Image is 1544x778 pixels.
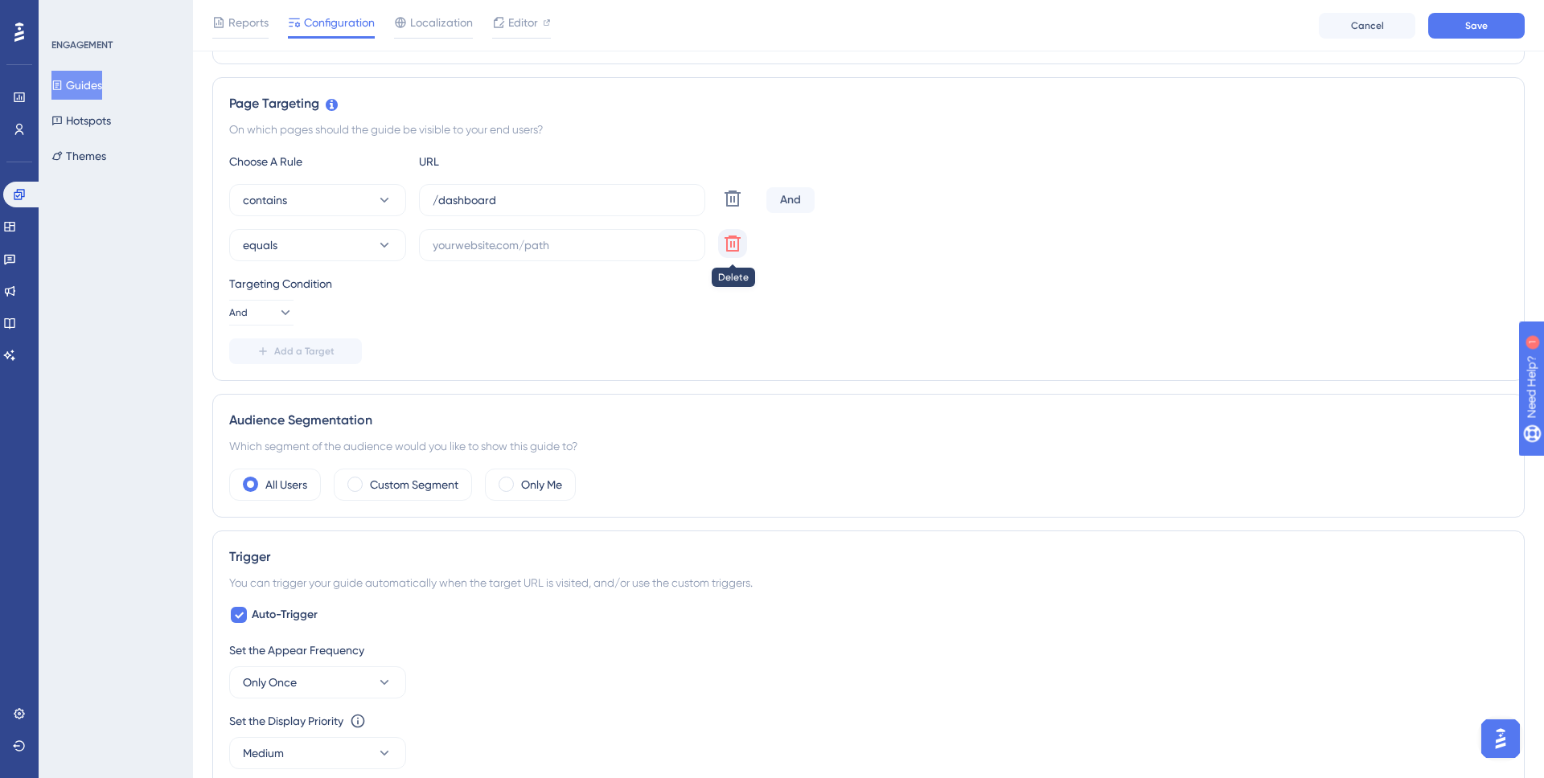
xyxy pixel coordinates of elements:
[229,737,406,769] button: Medium
[370,475,458,494] label: Custom Segment
[229,274,1508,293] div: Targeting Condition
[229,547,1508,567] div: Trigger
[229,411,1508,430] div: Audience Segmentation
[51,71,102,100] button: Guides
[229,338,362,364] button: Add a Target
[1476,715,1525,763] iframe: UserGuiding AI Assistant Launcher
[229,573,1508,592] div: You can trigger your guide automatically when the target URL is visited, and/or use the custom tr...
[1319,13,1415,39] button: Cancel
[229,306,248,319] span: And
[1351,19,1384,32] span: Cancel
[1465,19,1488,32] span: Save
[1428,13,1525,39] button: Save
[243,743,284,763] span: Medium
[433,191,692,209] input: yourwebsite.com/path
[51,141,106,170] button: Themes
[766,187,815,213] div: And
[51,106,111,135] button: Hotspots
[243,235,277,255] span: equals
[229,152,406,171] div: Choose A Rule
[229,666,406,698] button: Only Once
[274,345,335,358] span: Add a Target
[112,8,117,21] div: 1
[243,673,297,692] span: Only Once
[229,711,343,731] div: Set the Display Priority
[229,184,406,216] button: contains
[228,13,269,32] span: Reports
[229,436,1508,456] div: Which segment of the audience would you like to show this guide to?
[410,13,473,32] span: Localization
[229,94,1508,113] div: Page Targeting
[508,13,538,32] span: Editor
[229,641,1508,660] div: Set the Appear Frequency
[51,39,113,51] div: ENGAGEMENT
[521,475,562,494] label: Only Me
[265,475,307,494] label: All Users
[229,229,406,261] button: equals
[419,152,596,171] div: URL
[304,13,375,32] span: Configuration
[243,190,287,210] span: contains
[252,605,318,624] span: Auto-Trigger
[229,120,1508,139] div: On which pages should the guide be visible to your end users?
[229,300,294,326] button: And
[38,4,101,23] span: Need Help?
[433,236,692,254] input: yourwebsite.com/path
